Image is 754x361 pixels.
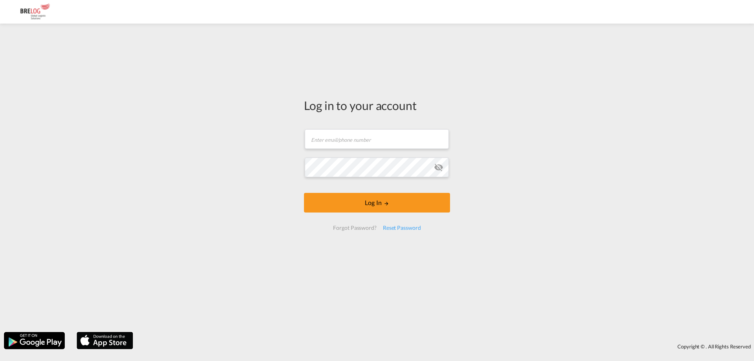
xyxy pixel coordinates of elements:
[305,129,449,149] input: Enter email/phone number
[330,221,379,235] div: Forgot Password?
[304,97,450,114] div: Log in to your account
[304,193,450,213] button: LOGIN
[380,221,424,235] div: Reset Password
[137,340,754,353] div: Copyright © . All Rights Reserved
[434,163,443,172] md-icon: icon-eye-off
[3,331,66,350] img: google.png
[76,331,134,350] img: apple.png
[12,3,65,21] img: daae70a0ee2511ecb27c1fb462fa6191.png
